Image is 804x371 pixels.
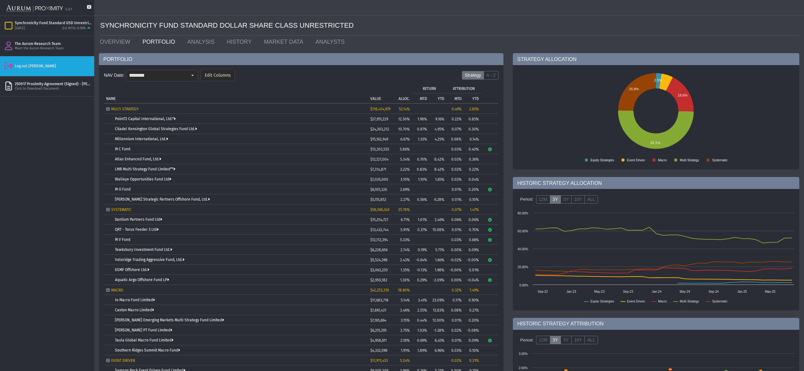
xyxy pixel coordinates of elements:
[412,255,429,265] td: -0.64%
[401,318,410,323] span: 3.15%
[187,70,198,81] div: Select
[370,197,386,202] span: $5,151,852
[447,224,464,235] td: 0.01%
[561,336,572,345] label: 5Y
[464,265,481,275] td: 0.01%
[518,194,536,205] div: Period:
[115,127,197,131] a: Citadel Kensington Global Strategies Fund Ltd.
[370,298,388,302] span: $11,683,718
[536,336,550,345] label: 12M
[449,358,462,363] div: 0.02%
[429,194,447,204] td: 6.28%
[401,298,410,302] span: 5.14%
[400,248,410,252] span: 2.74%
[453,86,475,91] p: ATTRIBUTION
[412,154,429,164] td: 0.70%
[447,184,464,194] td: 0.01%
[401,348,410,353] span: 1.91%
[518,212,528,215] text: 80.00%
[423,86,436,91] p: RETURN
[400,147,410,152] span: 5.86%
[370,258,388,262] span: $5,524,398
[567,290,576,293] text: Jan-23
[447,305,464,315] td: 0.08%
[115,237,130,242] a: M V Fund
[447,265,464,275] td: -0.00%
[447,214,464,224] td: 0.06%
[182,36,222,48] a: ANALYSIS
[518,265,528,269] text: 20.00%
[400,278,410,282] span: 1.30%
[259,36,311,48] a: MARKET DATA
[115,157,161,161] a: Atlas Enhanced Fund, Ltd.
[370,278,387,282] span: $2,950,182
[680,300,699,303] text: Multi Strategy
[412,245,429,255] td: 0.19%
[370,208,389,212] span: $58,566,345
[400,308,410,313] span: 3.46%
[398,127,410,131] span: 10.70%
[370,187,387,192] span: $6,105,326
[464,124,481,134] td: 0.30%
[370,248,388,252] span: $6,228,656
[370,338,387,343] span: $4,958,611
[370,97,381,101] p: VALUE
[429,93,447,103] td: Column YTD
[464,255,481,265] td: -0.00%
[370,137,388,141] span: $15,162,949
[447,194,464,204] td: 0.01%
[65,7,72,12] div: 5.0.1
[399,107,410,111] span: 52.14%
[429,134,447,144] td: 4.25%
[111,107,139,111] span: MULTI STRATEGY
[464,144,481,154] td: 0.40%
[429,305,447,315] td: 13.83%
[412,275,429,285] td: 0.29%
[464,245,481,255] td: 0.09%
[590,158,614,162] text: Equity Strategies
[429,174,447,184] td: 1.65%
[115,318,224,322] a: [PERSON_NAME] Emerging Markets Multi-Strategy Fund Limited
[429,295,447,305] td: 23.09%
[429,224,447,235] td: 15.08%
[464,154,481,164] td: 0.36%
[412,194,429,204] td: 0.56%
[368,83,392,103] td: Column VALUE
[449,107,462,111] div: 0.49%
[412,265,429,275] td: -0.13%
[513,318,799,330] div: HISTORIC STRATEGY ATTRIBUTION
[472,97,479,101] p: YTD
[584,336,598,345] label: ALL
[115,167,175,171] a: LMR Multi-Strategy Fund Limited**
[115,298,155,302] a: Io Macro Fund Limited
[115,257,184,262] a: Voloridge Trading Aggressive Fund, Ltd.
[412,134,429,144] td: 1.33%
[550,336,561,345] label: 3Y
[370,358,388,363] span: $11,911,433
[15,81,92,86] div: 250917 Proximity Agreement (Signed) - [PERSON_NAME].pdf
[115,217,162,222] a: Xantium Partners Fund Ltd
[111,288,123,292] span: MACRO
[99,53,503,65] div: PORTFOLIO
[412,93,429,103] td: Column MTD
[658,158,667,162] text: Macro
[412,164,429,174] td: 0.83%
[6,2,63,16] img: Aurum-Proximity%20white.svg
[447,134,464,144] td: 0.08%
[447,144,464,154] td: 0.03%
[115,278,169,282] a: Aquatic Argo Offshore Fund LP
[429,154,447,164] td: 8.42%
[447,275,464,285] td: 0.00%
[519,366,528,370] text: 2.00%
[447,295,464,305] td: 0.17%
[513,53,799,65] div: STRATEGY ALLOCATION
[412,114,429,124] td: 1.98%
[429,275,447,285] td: -2.09%
[115,268,149,272] a: EGMF Offshore Ltd.
[115,137,168,141] a: Millennium International, Ltd.
[466,358,479,363] div: 0.31%
[15,86,92,91] div: Click to Download Document.
[205,73,231,78] span: Edit Columns
[392,83,412,103] td: Column ALLOC.
[311,36,352,48] a: ANALYSTS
